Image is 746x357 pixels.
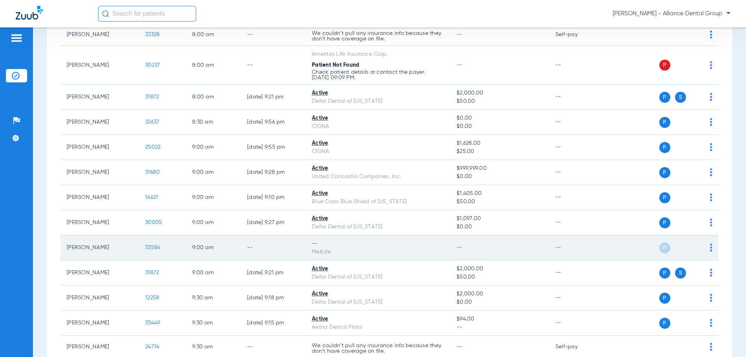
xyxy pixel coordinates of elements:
[457,89,543,97] span: $2,000.00
[186,286,241,311] td: 9:30 AM
[457,62,462,68] span: --
[457,32,462,37] span: --
[60,110,139,135] td: [PERSON_NAME]
[457,148,543,156] span: $25.00
[613,10,730,18] span: [PERSON_NAME] - Alliance Dental Group
[145,119,159,125] span: 32637
[312,97,444,106] div: Delta Dental of [US_STATE]
[659,60,670,71] span: P
[60,85,139,110] td: [PERSON_NAME]
[312,343,444,354] p: We couldn’t pull any insurance info because they don’t have coverage on file.
[60,260,139,286] td: [PERSON_NAME]
[186,135,241,160] td: 9:00 AM
[549,260,602,286] td: --
[145,144,160,150] span: 25022
[312,240,444,248] div: --
[457,323,543,331] span: --
[60,311,139,336] td: [PERSON_NAME]
[659,318,670,329] span: P
[457,122,543,131] span: $0.00
[457,97,543,106] span: $50.00
[186,311,241,336] td: 9:30 AM
[710,319,712,327] img: group-dot-blue.svg
[312,215,444,223] div: Active
[312,323,444,331] div: Aetna Dental Plans
[312,315,444,323] div: Active
[60,160,139,185] td: [PERSON_NAME]
[710,193,712,201] img: group-dot-blue.svg
[60,235,139,260] td: [PERSON_NAME]
[312,189,444,198] div: Active
[312,50,444,58] div: Ameritas Life Insurance Corp.
[241,135,306,160] td: [DATE] 9:55 PM
[549,85,602,110] td: --
[312,265,444,273] div: Active
[312,198,444,206] div: Blue Cross Blue Shield of [US_STATE]
[312,298,444,306] div: Delta Dental of [US_STATE]
[186,185,241,210] td: 9:00 AM
[312,62,359,68] span: Patient Not Found
[659,268,670,279] span: P
[312,114,444,122] div: Active
[710,219,712,226] img: group-dot-blue.svg
[186,160,241,185] td: 9:00 AM
[457,298,543,306] span: $0.00
[10,33,23,43] img: hamburger-icon
[457,164,543,173] span: $999,999.00
[675,92,686,103] span: S
[186,235,241,260] td: 9:00 AM
[710,118,712,126] img: group-dot-blue.svg
[312,122,444,131] div: CIGNA
[457,245,462,250] span: --
[549,46,602,85] td: --
[457,265,543,273] span: $2,000.00
[549,235,602,260] td: --
[102,10,109,17] img: Search Icon
[659,167,670,178] span: P
[659,293,670,304] span: P
[549,135,602,160] td: --
[312,290,444,298] div: Active
[312,273,444,281] div: Delta Dental of [US_STATE]
[145,344,159,350] span: 24714
[659,142,670,153] span: P
[659,117,670,128] span: P
[457,344,462,350] span: --
[710,143,712,151] img: group-dot-blue.svg
[145,270,159,275] span: 31872
[241,46,306,85] td: --
[457,173,543,181] span: $0.00
[710,294,712,302] img: group-dot-blue.svg
[241,85,306,110] td: [DATE] 9:21 PM
[60,135,139,160] td: [PERSON_NAME]
[675,268,686,279] span: S
[710,93,712,101] img: group-dot-blue.svg
[145,220,162,225] span: 30005
[241,260,306,286] td: [DATE] 9:21 PM
[186,24,241,46] td: 8:00 AM
[186,260,241,286] td: 9:00 AM
[145,195,158,200] span: 14621
[659,217,670,228] span: P
[710,244,712,251] img: group-dot-blue.svg
[710,168,712,176] img: group-dot-blue.svg
[241,235,306,260] td: --
[549,210,602,235] td: --
[312,248,444,256] div: MetLife
[60,46,139,85] td: [PERSON_NAME]
[186,46,241,85] td: 8:00 AM
[457,198,543,206] span: $50.00
[145,94,159,100] span: 31872
[145,169,160,175] span: 31680
[241,185,306,210] td: [DATE] 9:10 PM
[145,32,160,37] span: 33328
[312,223,444,231] div: Delta Dental of [US_STATE]
[549,24,602,46] td: Self-pay
[241,110,306,135] td: [DATE] 9:56 PM
[710,61,712,69] img: group-dot-blue.svg
[186,210,241,235] td: 9:00 AM
[659,92,670,103] span: P
[312,139,444,148] div: Active
[16,6,43,20] img: Zuub Logo
[710,343,712,351] img: group-dot-blue.svg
